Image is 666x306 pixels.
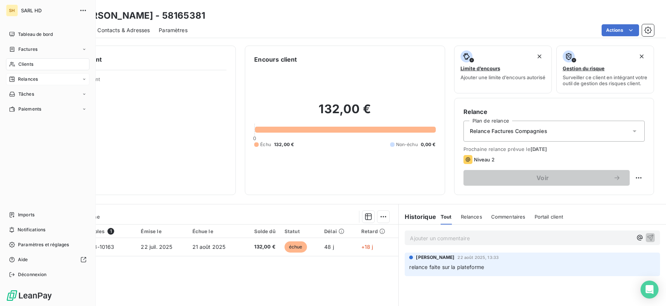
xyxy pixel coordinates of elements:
button: Limite d’encoursAjouter une limite d’encours autorisé [454,46,552,93]
span: Clients [18,61,33,68]
span: 0,00 € [421,141,436,148]
span: Surveiller ce client en intégrant votre outil de gestion des risques client. [563,74,648,86]
span: 132,00 € [274,141,294,148]
h6: Relance [463,107,645,116]
span: Paiements [18,106,41,112]
span: Propriétés Client [60,76,226,87]
span: Contacts & Adresses [97,27,150,34]
span: Voir [472,175,613,181]
span: Aide [18,256,28,263]
span: relance faite sur la plateforme [409,264,484,270]
span: Échu [260,141,271,148]
span: Commentaires [491,214,526,220]
span: Niveau 2 [474,157,495,163]
span: Paramètres et réglages [18,241,69,248]
h6: Encours client [254,55,297,64]
span: échue [285,241,307,253]
span: Limite d’encours [460,65,500,71]
img: Logo LeanPay [6,290,52,302]
span: 21 août 2025 [192,244,226,250]
span: [DATE] [530,146,547,152]
span: Tableau de bord [18,31,53,38]
div: Statut [285,228,315,234]
div: Émise le [141,228,183,234]
span: Tout [441,214,452,220]
span: Paramètres [159,27,188,34]
span: Notifications [18,226,45,233]
span: Ajouter une limite d’encours autorisé [460,74,545,80]
span: Prochaine relance prévue le [463,146,645,152]
span: +18 j [361,244,373,250]
span: Non-échu [396,141,418,148]
div: SH [6,4,18,16]
span: 0 [253,135,256,141]
span: Tâches [18,91,34,98]
span: SARL HD [21,7,75,13]
h6: Historique [399,212,436,221]
span: 22 août 2025, 13:33 [457,255,499,260]
span: Relances [461,214,482,220]
span: Portail client [535,214,563,220]
h2: 132,00 € [254,102,435,124]
a: Aide [6,254,89,266]
span: Imports [18,211,34,218]
span: 132,00 € [246,243,276,251]
button: Gestion du risqueSurveiller ce client en intégrant votre outil de gestion des risques client. [556,46,654,93]
div: Open Intercom Messenger [641,281,659,299]
span: Déconnexion [18,271,47,278]
span: Gestion du risque [563,65,605,71]
span: Factures [18,46,37,53]
span: 48 j [324,244,334,250]
div: Délai [324,228,352,234]
div: Échue le [192,228,237,234]
span: Relance Factures Compagnies [470,127,547,135]
span: 22 juil. 2025 [141,244,172,250]
h3: M [PERSON_NAME] - 58165381 [66,9,205,22]
span: [PERSON_NAME] [416,254,454,261]
button: Actions [602,24,639,36]
span: 1 [107,228,114,235]
div: Retard [361,228,394,234]
h6: Informations client [45,55,226,64]
span: Relances [18,76,38,83]
button: Voir [463,170,630,186]
div: Solde dû [246,228,276,234]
